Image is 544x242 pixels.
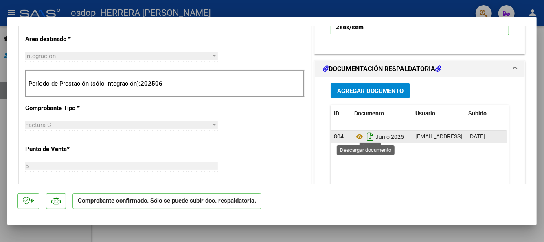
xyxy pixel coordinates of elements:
span: 804 [334,133,344,140]
span: Agregar Documento [337,87,404,95]
span: ID [334,110,339,117]
span: [DATE] [468,133,485,140]
span: Documento [354,110,384,117]
datatable-header-cell: Usuario [412,105,465,122]
button: Agregar Documento [331,83,410,98]
mat-expansion-panel-header: DOCUMENTACIÓN RESPALDATORIA [315,61,525,77]
i: Descargar documento [365,130,375,143]
span: Junio 2025 [354,134,404,140]
p: Comprobante Tipo * [25,104,109,113]
strong: 202506 [140,80,162,87]
p: Area destinado * [25,35,109,44]
span: Factura C [25,121,51,129]
p: Comprobante confirmado. Sólo se puede subir doc. respaldatoria. [72,193,261,209]
span: Subido [468,110,487,117]
datatable-header-cell: ID [331,105,351,122]
datatable-header-cell: Subido [465,105,506,122]
p: Punto de Venta [25,145,109,154]
p: Período de Prestación (sólo integración): [29,79,301,89]
datatable-header-cell: Documento [351,105,412,122]
h1: DOCUMENTACIÓN RESPALDATORIA [323,64,441,74]
span: Integración [25,52,56,60]
span: Usuario [415,110,435,117]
